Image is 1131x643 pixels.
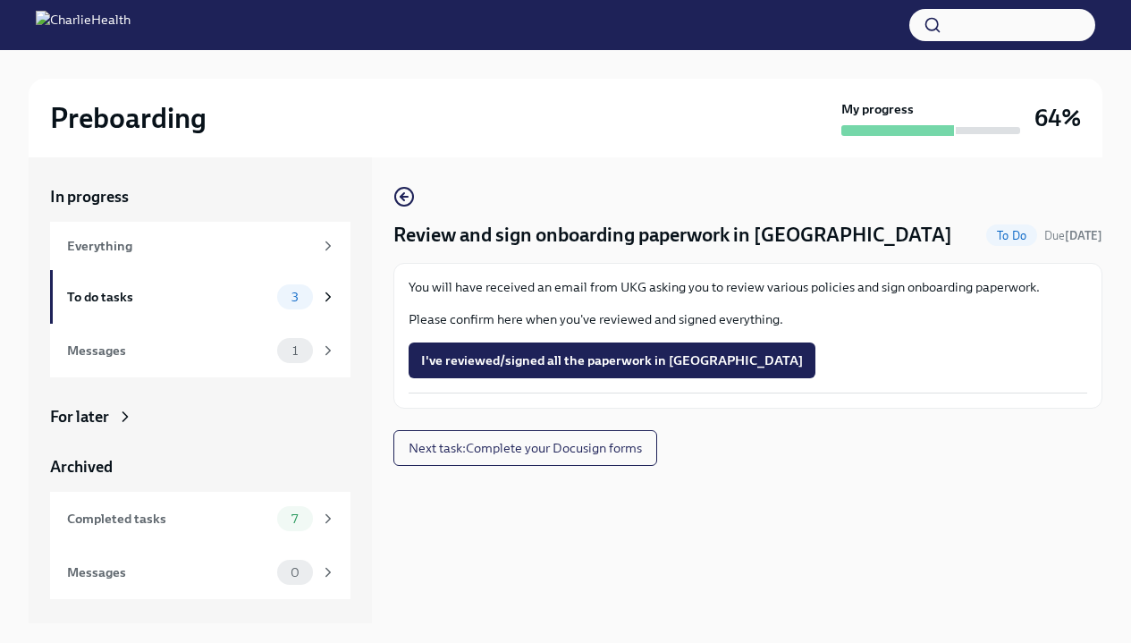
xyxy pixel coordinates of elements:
[50,186,350,207] a: In progress
[50,324,350,377] a: Messages1
[50,100,207,136] h2: Preboarding
[1034,102,1081,134] h3: 64%
[393,222,952,249] h4: Review and sign onboarding paperwork in [GEOGRAPHIC_DATA]
[409,439,642,457] span: Next task : Complete your Docusign forms
[67,287,270,307] div: To do tasks
[409,278,1087,296] p: You will have received an email from UKG asking you to review various policies and sign onboardin...
[421,351,803,369] span: I've reviewed/signed all the paperwork in [GEOGRAPHIC_DATA]
[280,566,310,580] span: 0
[67,563,270,582] div: Messages
[282,344,308,358] span: 1
[67,341,270,360] div: Messages
[50,492,350,546] a: Completed tasks7
[50,406,350,427] a: For later
[50,270,350,324] a: To do tasks3
[50,222,350,270] a: Everything
[67,509,270,529] div: Completed tasks
[841,100,914,118] strong: My progress
[67,236,313,256] div: Everything
[281,512,308,526] span: 7
[1044,229,1102,242] span: Due
[986,229,1037,242] span: To Do
[1044,227,1102,244] span: September 7th, 2025 09:00
[409,343,815,378] button: I've reviewed/signed all the paperwork in [GEOGRAPHIC_DATA]
[50,406,109,427] div: For later
[409,310,1087,328] p: Please confirm here when you've reviewed and signed everything.
[393,430,657,466] button: Next task:Complete your Docusign forms
[1065,229,1102,242] strong: [DATE]
[50,546,350,599] a: Messages0
[281,291,309,304] span: 3
[50,456,350,478] a: Archived
[36,11,131,39] img: CharlieHealth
